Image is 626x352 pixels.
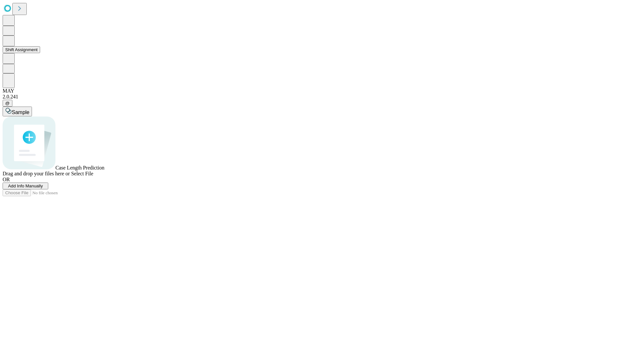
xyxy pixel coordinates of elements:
[3,171,70,176] span: Drag and drop your files here or
[55,165,104,170] span: Case Length Prediction
[8,183,43,188] span: Add Info Manually
[3,100,12,107] button: @
[3,46,40,53] button: Shift Assignment
[5,101,10,106] span: @
[71,171,93,176] span: Select File
[3,177,10,182] span: OR
[12,110,29,115] span: Sample
[3,107,32,116] button: Sample
[3,88,623,94] div: MAY
[3,94,623,100] div: 2.0.241
[3,183,48,189] button: Add Info Manually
